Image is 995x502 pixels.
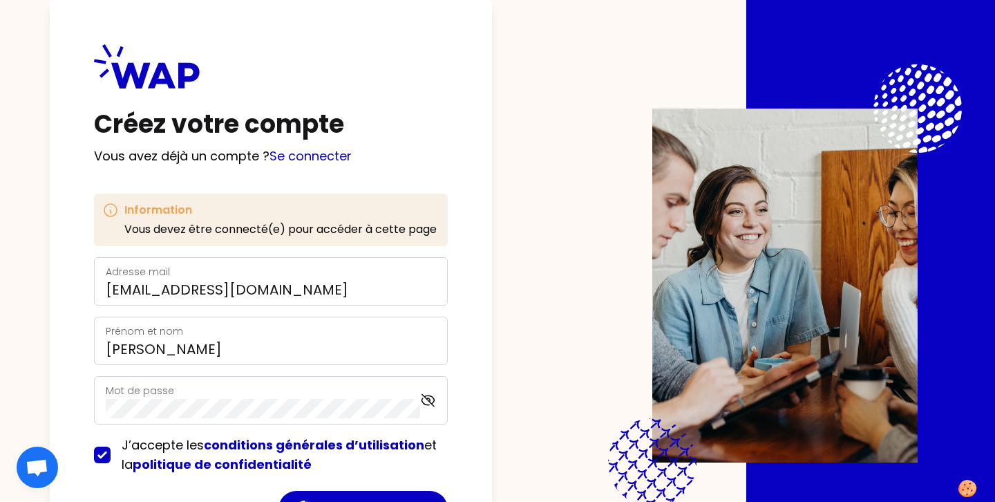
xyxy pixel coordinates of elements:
[652,109,918,463] img: Description
[124,202,437,219] h3: Information
[94,147,448,166] p: Vous avez déjà un compte ?
[133,456,312,473] a: politique de confidentialité
[124,221,437,238] p: Vous devez être connecté(e) pour accéder à cette page
[122,436,437,473] span: J’accepte les et la
[106,384,174,398] label: Mot de passe
[106,324,183,338] label: Prénom et nom
[269,147,352,165] a: Se connecter
[106,265,170,279] label: Adresse mail
[204,436,424,454] a: conditions générales d’utilisation
[94,111,448,138] h1: Créez votre compte
[17,447,58,488] div: Ouvrir le chat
